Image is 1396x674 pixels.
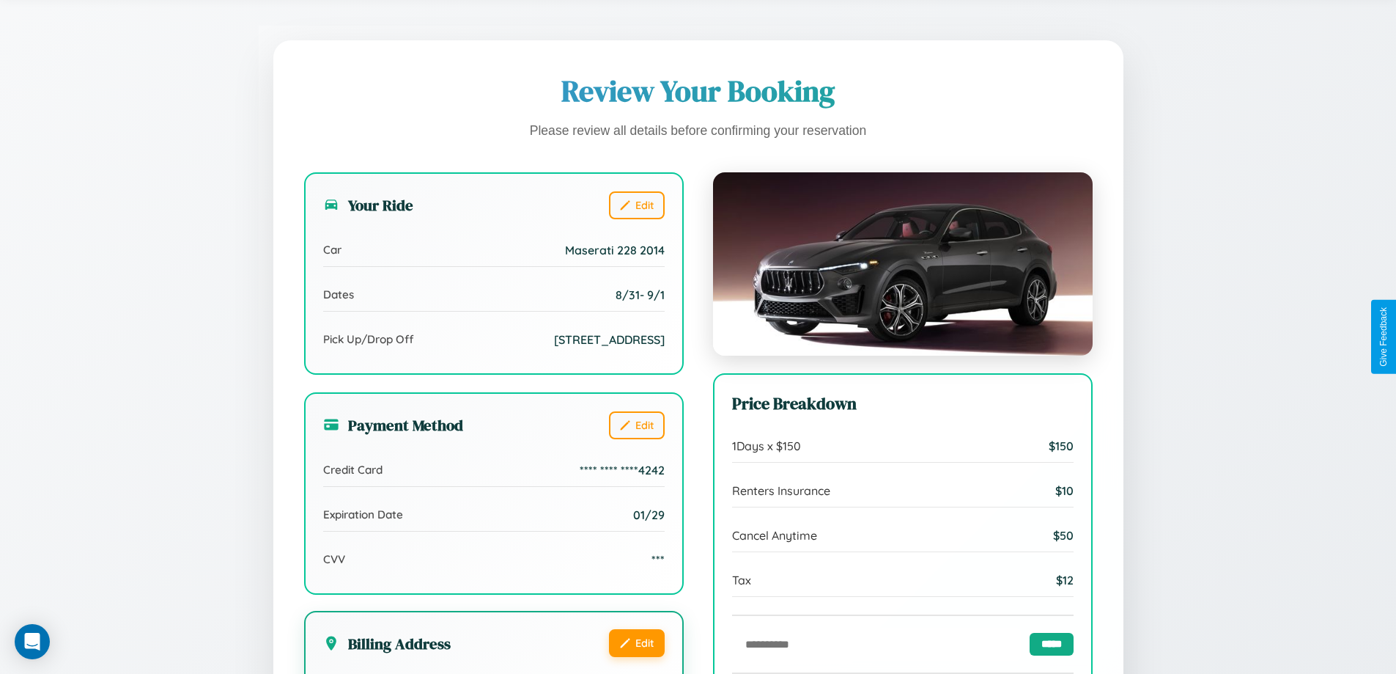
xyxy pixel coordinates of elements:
span: Cancel Anytime [732,528,817,543]
span: Renters Insurance [732,483,830,498]
h1: Review Your Booking [304,71,1093,111]
div: Open Intercom Messenger [15,624,50,659]
span: 1 Days x $ 150 [732,439,801,453]
span: Maserati 228 2014 [565,243,665,257]
span: $ 50 [1053,528,1074,543]
img: Maserati 228 [713,172,1093,356]
button: Edit [609,191,665,219]
div: Give Feedback [1378,307,1389,367]
span: Tax [732,573,751,587]
button: Edit [609,411,665,439]
span: Expiration Date [323,508,403,521]
h3: Billing Address [323,633,451,654]
h3: Payment Method [323,414,463,436]
button: Edit [609,629,665,657]
span: $ 12 [1056,573,1074,587]
span: $ 150 [1049,439,1074,453]
span: CVV [323,552,345,566]
h3: Your Ride [323,194,413,216]
span: $ 10 [1055,483,1074,498]
h3: Price Breakdown [732,392,1074,415]
span: Pick Up/Drop Off [323,332,414,346]
span: Credit Card [323,463,383,477]
span: Dates [323,287,354,301]
p: Please review all details before confirming your reservation [304,120,1093,143]
span: Car [323,243,341,257]
span: 01/29 [633,508,665,522]
span: [STREET_ADDRESS] [554,332,665,347]
span: 8 / 31 - 9 / 1 [616,287,665,302]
